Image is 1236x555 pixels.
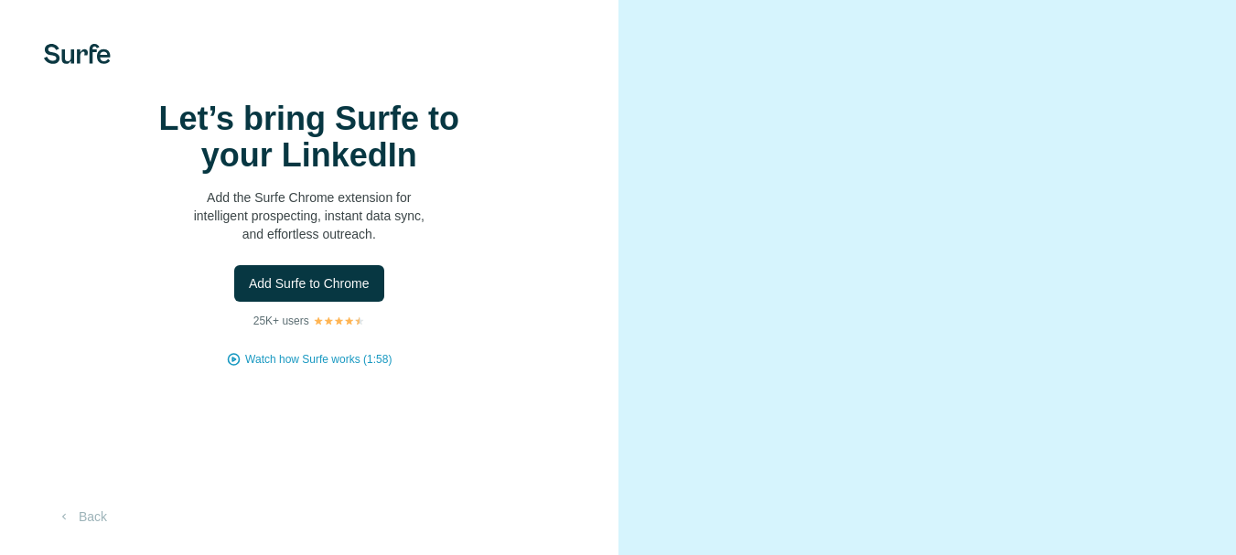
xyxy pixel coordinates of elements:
[245,351,392,368] button: Watch how Surfe works (1:58)
[253,313,309,329] p: 25K+ users
[234,265,384,302] button: Add Surfe to Chrome
[249,274,370,293] span: Add Surfe to Chrome
[126,188,492,243] p: Add the Surfe Chrome extension for intelligent prospecting, instant data sync, and effortless out...
[126,101,492,174] h1: Let’s bring Surfe to your LinkedIn
[313,315,365,326] img: Rating Stars
[44,44,111,64] img: Surfe's logo
[44,500,120,533] button: Back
